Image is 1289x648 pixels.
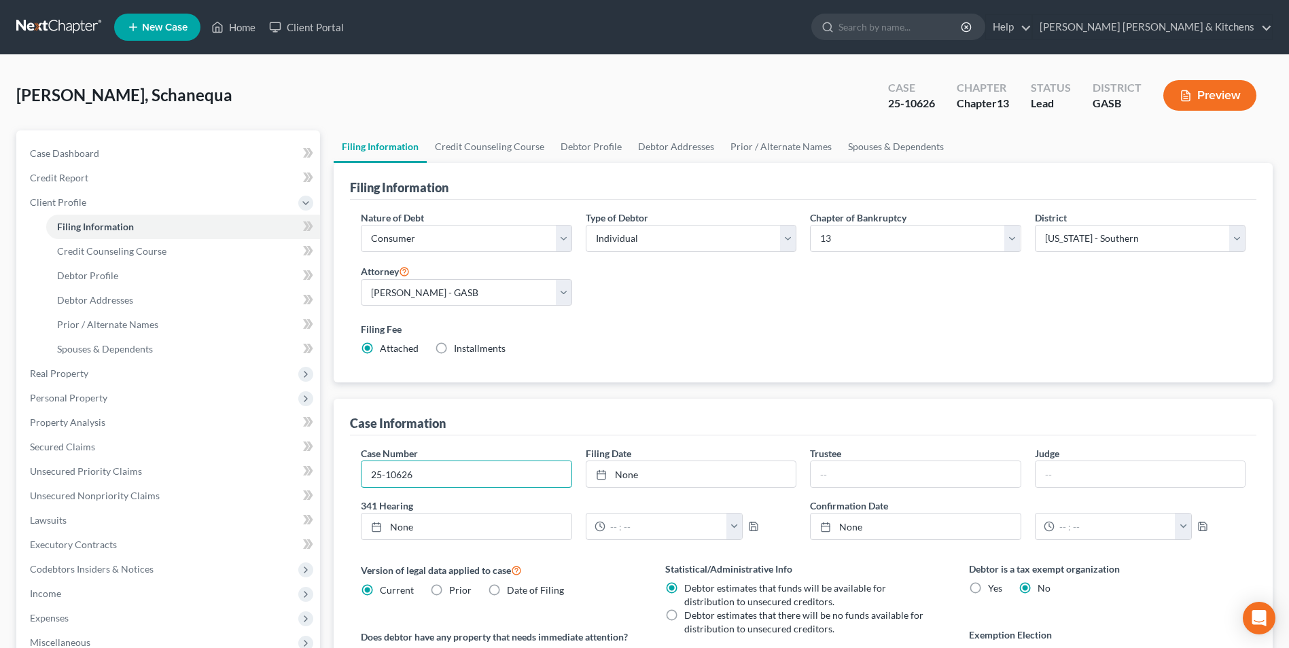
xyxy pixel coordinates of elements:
[46,312,320,337] a: Prior / Alternate Names
[361,211,424,225] label: Nature of Debt
[1038,582,1050,594] span: No
[30,196,86,208] span: Client Profile
[427,130,552,163] a: Credit Counseling Course
[988,582,1002,594] span: Yes
[811,461,1020,487] input: --
[19,484,320,508] a: Unsecured Nonpriority Claims
[997,96,1009,109] span: 13
[380,584,414,596] span: Current
[30,588,61,599] span: Income
[810,211,906,225] label: Chapter of Bankruptcy
[838,14,963,39] input: Search by name...
[1163,80,1256,111] button: Preview
[361,630,637,644] label: Does debtor have any property that needs immediate attention?
[30,441,95,452] span: Secured Claims
[586,461,796,487] a: None
[888,80,935,96] div: Case
[30,490,160,501] span: Unsecured Nonpriority Claims
[19,141,320,166] a: Case Dashboard
[350,179,448,196] div: Filing Information
[142,22,188,33] span: New Case
[1243,602,1275,634] div: Open Intercom Messenger
[552,130,630,163] a: Debtor Profile
[46,239,320,264] a: Credit Counseling Course
[46,337,320,361] a: Spouses & Dependents
[722,130,840,163] a: Prior / Alternate Names
[57,245,166,257] span: Credit Counseling Course
[30,563,154,575] span: Codebtors Insiders & Notices
[969,628,1246,642] label: Exemption Election
[380,342,419,354] span: Attached
[957,80,1009,96] div: Chapter
[665,562,942,576] label: Statistical/Administrative Info
[30,147,99,159] span: Case Dashboard
[361,446,418,461] label: Case Number
[361,322,1246,336] label: Filing Fee
[334,130,427,163] a: Filing Information
[30,636,90,648] span: Miscellaneous
[30,416,105,428] span: Property Analysis
[1093,80,1142,96] div: District
[30,539,117,550] span: Executory Contracts
[684,582,886,607] span: Debtor estimates that funds will be available for distribution to unsecured creditors.
[57,270,118,281] span: Debtor Profile
[19,508,320,533] a: Lawsuits
[57,319,158,330] span: Prior / Alternate Names
[986,15,1031,39] a: Help
[605,514,727,539] input: -- : --
[19,410,320,435] a: Property Analysis
[19,435,320,459] a: Secured Claims
[1033,15,1272,39] a: [PERSON_NAME] [PERSON_NAME] & Kitchens
[262,15,351,39] a: Client Portal
[30,465,142,477] span: Unsecured Priority Claims
[507,584,564,596] span: Date of Filing
[19,533,320,557] a: Executory Contracts
[361,461,571,487] input: Enter case number...
[57,221,134,232] span: Filing Information
[1031,96,1071,111] div: Lead
[630,130,722,163] a: Debtor Addresses
[46,264,320,288] a: Debtor Profile
[803,499,1252,513] label: Confirmation Date
[811,514,1020,539] a: None
[361,562,637,578] label: Version of legal data applied to case
[840,130,952,163] a: Spouses & Dependents
[586,211,648,225] label: Type of Debtor
[205,15,262,39] a: Home
[46,288,320,312] a: Debtor Addresses
[30,514,67,526] span: Lawsuits
[1055,514,1176,539] input: -- : --
[957,96,1009,111] div: Chapter
[16,85,232,105] span: [PERSON_NAME], Schanequa
[684,609,923,634] span: Debtor estimates that there will be no funds available for distribution to unsecured creditors.
[46,215,320,239] a: Filing Information
[30,367,88,379] span: Real Property
[449,584,472,596] span: Prior
[969,562,1246,576] label: Debtor is a tax exempt organization
[19,459,320,484] a: Unsecured Priority Claims
[350,415,446,431] div: Case Information
[361,514,571,539] a: None
[586,446,631,461] label: Filing Date
[57,294,133,306] span: Debtor Addresses
[1035,211,1067,225] label: District
[57,343,153,355] span: Spouses & Dependents
[30,172,88,183] span: Credit Report
[454,342,506,354] span: Installments
[361,263,410,279] label: Attorney
[810,446,841,461] label: Trustee
[1036,461,1245,487] input: --
[1035,446,1059,461] label: Judge
[888,96,935,111] div: 25-10626
[354,499,803,513] label: 341 Hearing
[30,612,69,624] span: Expenses
[19,166,320,190] a: Credit Report
[30,392,107,403] span: Personal Property
[1031,80,1071,96] div: Status
[1093,96,1142,111] div: GASB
